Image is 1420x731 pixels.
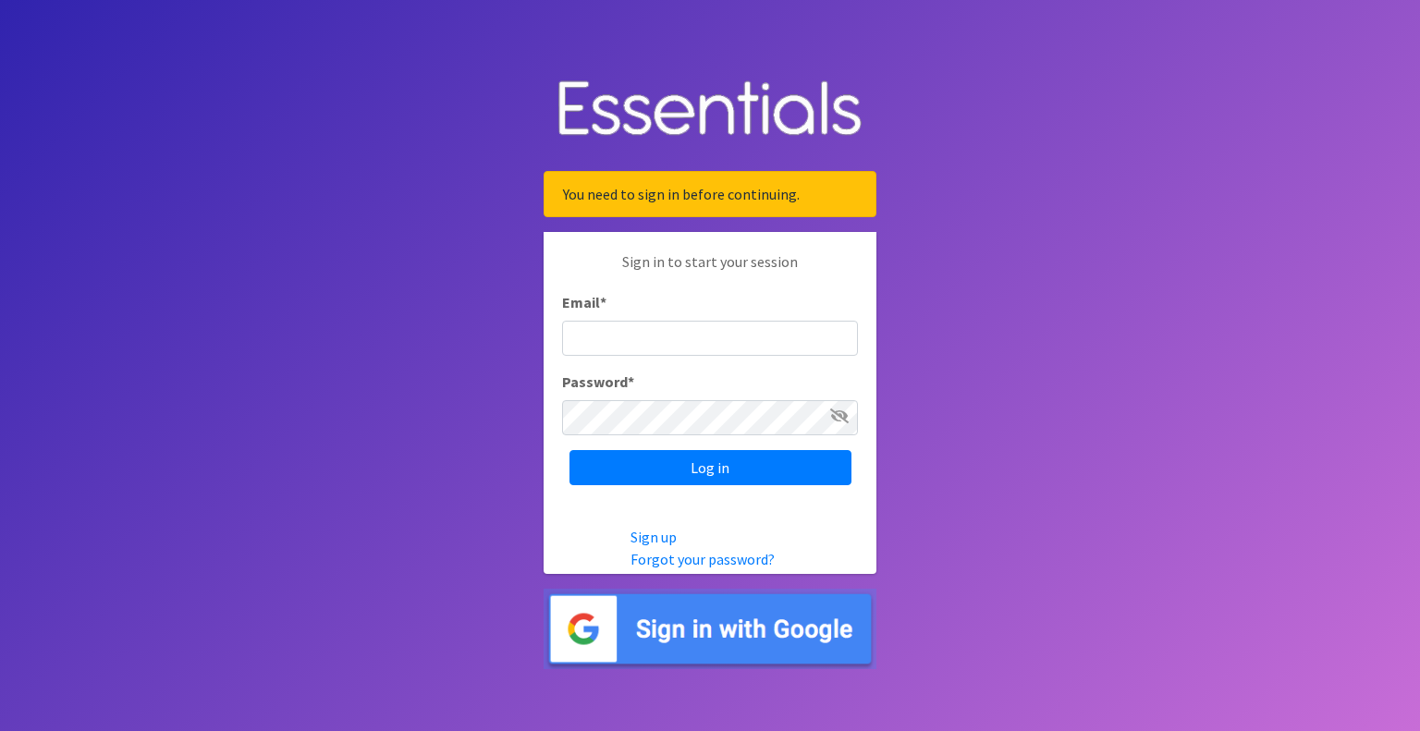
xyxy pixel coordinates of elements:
p: Sign in to start your session [562,250,858,291]
a: Sign up [630,528,677,546]
abbr: required [628,372,634,391]
input: Log in [569,450,851,485]
label: Email [562,291,606,313]
label: Password [562,371,634,393]
img: Sign in with Google [544,589,876,669]
abbr: required [600,293,606,311]
a: Forgot your password? [630,550,775,568]
img: Human Essentials [544,62,876,157]
div: You need to sign in before continuing. [544,171,876,217]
